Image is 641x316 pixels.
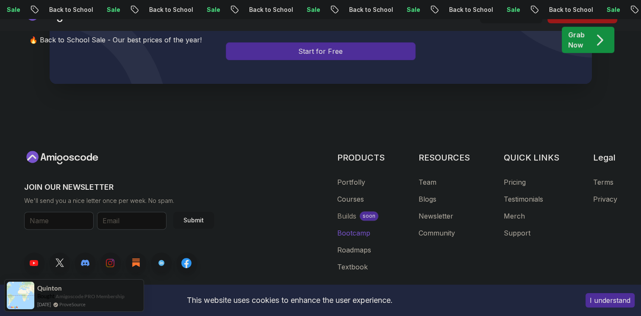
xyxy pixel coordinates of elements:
p: Sale [599,6,626,14]
p: Back to School [141,6,199,14]
p: Back to School [441,6,499,14]
p: Back to School [541,6,599,14]
a: Terms [593,177,613,187]
h3: RESOURCES [419,152,470,164]
a: Pricing [504,177,526,187]
div: This website uses cookies to enhance the user experience. [6,291,573,310]
a: Community [419,228,455,238]
p: Back to School [341,6,399,14]
a: Blog link [126,252,146,273]
input: Email [97,212,166,230]
h3: QUICK LINKS [504,152,559,164]
a: Twitter link [50,252,70,273]
a: Textbook [337,262,368,272]
a: Facebook link [177,252,197,273]
a: Privacy [593,194,617,204]
a: Youtube link [24,252,44,273]
a: LinkedIn link [151,252,172,273]
div: Builds [337,211,356,221]
a: Discord link [75,252,95,273]
span: [DATE] [37,301,51,308]
p: Sale [499,6,526,14]
input: Name [24,212,94,230]
a: Instagram link [100,252,121,273]
p: Sale [299,6,326,14]
a: Courses [337,194,364,204]
a: Team [419,177,436,187]
p: We'll send you a nice letter once per week. No spam. [24,197,214,205]
a: ProveSource [59,301,86,308]
p: Sale [399,6,426,14]
p: Sale [199,6,226,14]
p: 🔥 Back to School Sale - Our best prices of the year! [29,35,202,45]
h3: Legal [593,152,617,164]
div: Submit [183,216,204,225]
a: Blogs [419,194,436,204]
a: Amigoscode PRO Membership [55,293,125,300]
a: Roadmaps [337,245,371,255]
a: Newsletter [419,211,453,221]
h3: JOIN OUR NEWSLETTER [24,181,214,193]
button: Submit [173,212,214,229]
span: Quinton [37,285,62,292]
a: Support [504,228,530,238]
p: soon [363,213,375,219]
a: Portfolly [337,177,365,187]
img: provesource social proof notification image [7,282,34,309]
p: Grab Now [568,30,585,50]
p: Back to School [41,6,99,14]
span: Bought [37,293,55,299]
button: Accept cookies [586,293,635,308]
a: Merch [504,211,525,221]
p: Sale [99,6,126,14]
a: Testimonials [504,194,543,204]
p: Back to School [241,6,299,14]
h3: PRODUCTS [337,152,385,164]
a: Bootcamp [337,228,370,238]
